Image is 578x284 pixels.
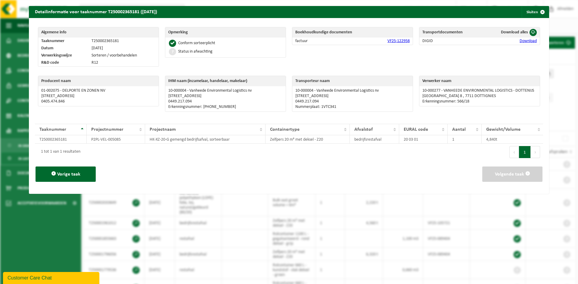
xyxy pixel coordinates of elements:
[295,99,410,104] p: 0449.217.094
[519,146,531,158] button: 1
[89,45,159,52] td: [DATE]
[419,76,540,86] th: Verwerker naam
[509,146,519,158] button: Previous
[350,135,399,144] td: bedrijfsrestafval
[482,135,543,144] td: 4,840t
[89,38,159,45] td: T250002365181
[452,127,466,132] span: Aantal
[486,127,521,132] span: Gewicht/Volume
[419,38,483,45] td: DIGID
[399,135,448,144] td: 20 03 01
[35,135,87,144] td: T250002365181
[57,172,80,177] span: Vorige taak
[91,127,123,132] span: Projectnummer
[295,88,410,93] p: 10-000004 - Vanheede Environmental Logistics nv
[270,127,300,132] span: Containertype
[501,30,528,35] span: Download alles
[292,76,413,86] th: Transporteur naam
[150,127,176,132] span: Projectnaam
[404,127,428,132] span: EURAL code
[168,99,283,104] p: 0449.217.094
[295,94,410,99] p: [STREET_ADDRESS]
[41,88,156,93] p: 01-002075 - DELPORTE EN ZONEN NV
[531,146,540,158] button: Next
[38,45,89,52] td: Datum
[168,88,283,93] p: 10-000004 - Vanheede Environmental Logistics nv
[295,105,410,109] p: Nummerplaat: 1VTC341
[178,41,215,45] div: Conform sorteerplicht
[39,127,66,132] span: Taaknummer
[520,39,537,43] a: Download
[387,39,410,43] a: VF25-122958
[165,27,286,38] th: Opmerking
[292,38,340,45] td: factuur
[38,27,159,38] th: Algemene info
[38,38,89,45] td: Taaknummer
[38,147,80,157] div: 1 tot 1 van 1 resultaten
[165,76,286,86] th: IHM naam (inzamelaar, handelaar, makelaar)
[422,99,537,104] p: Erkenningsnummer: 566/18
[292,27,413,38] th: Boekhoudkundige documenten
[38,76,159,86] th: Producent naam
[36,166,96,182] button: Vorige taak
[168,105,283,109] p: Erkenningsnummer: [PHONE_NUMBER]
[41,99,156,104] p: 0405.474.846
[495,172,524,177] span: Volgende taak
[482,166,542,182] button: Volgende taak
[145,135,266,144] td: HK-XZ-20-G gemengd bedrijfsafval, sorteerbaar
[38,52,89,59] td: Verwerkingswijze
[41,94,156,99] p: [STREET_ADDRESS]
[178,50,213,54] div: Status in afwachting
[266,135,350,144] td: Zelfpers 20 m³ met deksel - Z20
[422,88,537,93] p: 10-000277 - VANHEEDE ENVIRONMENTAL LOGISTICS - DOTTENIJS
[3,271,101,284] iframe: chat widget
[89,59,159,66] td: R12
[89,52,159,59] td: Sorteren / voorbehandelen
[87,135,145,144] td: P2PL-VEL-005085
[419,27,483,38] th: Transportdocumenten
[422,94,537,99] p: [GEOGRAPHIC_DATA] 8 , 7711 DOTTIGNIES
[448,135,482,144] td: 1
[38,59,89,66] td: R&D code
[168,94,283,99] p: [STREET_ADDRESS]
[29,6,163,17] h2: Detailinformatie voor taaknummer T250002365181 ([DATE])
[522,6,548,18] button: Sluiten
[354,127,373,132] span: Afvalstof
